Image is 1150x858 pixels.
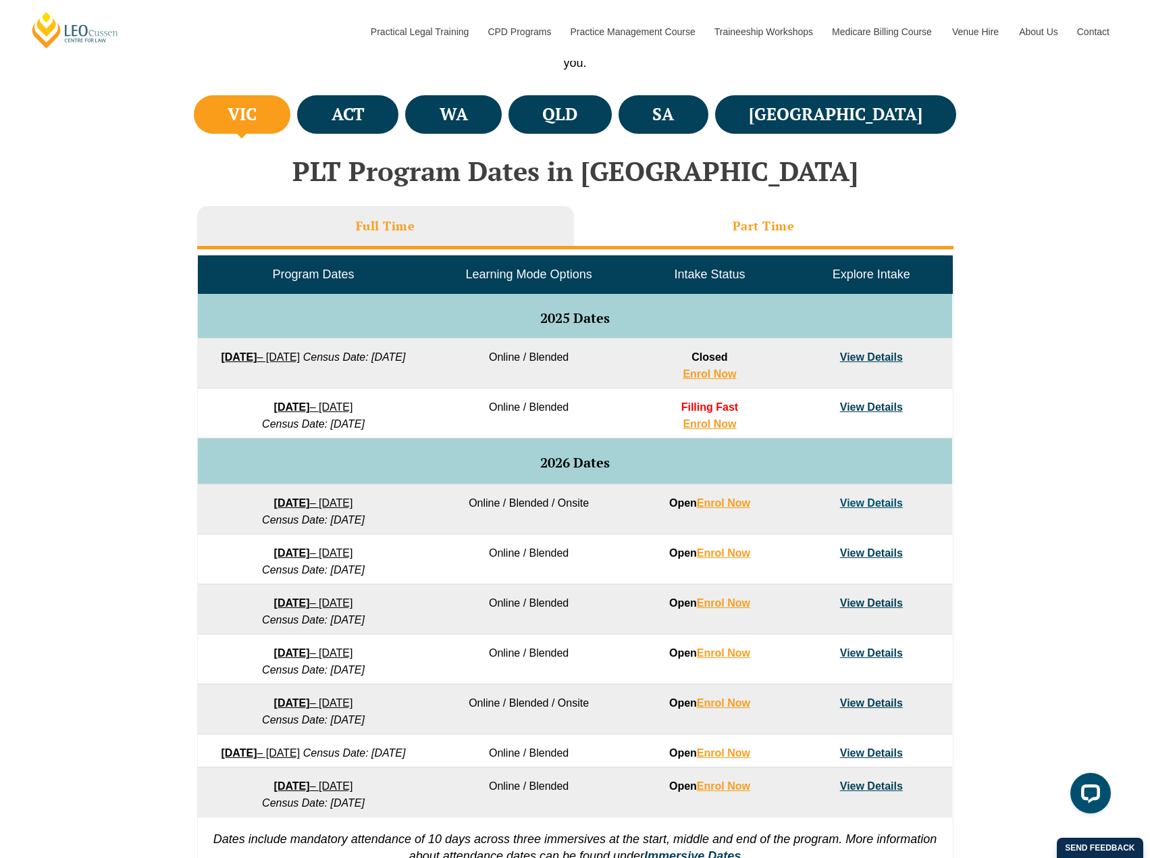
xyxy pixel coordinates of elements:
em: Census Date: [DATE] [262,664,365,676]
a: View Details [840,597,903,609]
strong: Open [669,747,750,759]
a: [DATE]– [DATE] [221,351,300,363]
span: Filling Fast [681,401,738,413]
a: [PERSON_NAME] Centre for Law [30,11,120,49]
span: Explore Intake [833,268,910,281]
td: Online / Blended / Onsite [429,484,629,534]
a: Medicare Billing Course [822,3,942,61]
span: Program Dates [272,268,354,281]
h2: PLT Program Dates in [GEOGRAPHIC_DATA] [190,156,960,186]
a: View Details [840,401,903,413]
strong: [DATE] [274,547,310,559]
strong: Open [669,547,750,559]
a: Enrol Now [683,418,736,430]
em: Census Date: [DATE] [262,564,365,576]
a: CPD Programs [477,3,560,61]
strong: [DATE] [274,497,310,509]
strong: [DATE] [274,647,310,659]
a: About Us [1009,3,1067,61]
strong: [DATE] [274,597,310,609]
a: Venue Hire [942,3,1009,61]
a: [DATE]– [DATE] [274,697,353,709]
a: View Details [840,547,903,559]
span: 2026 Dates [540,453,610,472]
h3: Full Time [356,218,415,234]
em: Census Date: [DATE] [262,418,365,430]
h4: WA [440,103,468,126]
a: [DATE]– [DATE] [274,497,353,509]
a: View Details [840,647,903,659]
a: Enrol Now [683,368,736,380]
span: Closed [691,351,727,363]
a: View Details [840,780,903,792]
em: Census Date: [DATE] [262,797,365,809]
strong: Open [669,697,750,709]
td: Online / Blended [429,584,629,634]
em: Census Date: [DATE] [303,747,406,759]
td: Online / Blended [429,338,629,388]
em: Census Date: [DATE] [262,614,365,626]
h4: QLD [542,103,577,126]
a: [DATE]– [DATE] [274,597,353,609]
h4: [GEOGRAPHIC_DATA] [749,103,922,126]
a: Traineeship Workshops [704,3,822,61]
strong: Open [669,497,750,509]
strong: Open [669,597,750,609]
a: Contact [1067,3,1120,61]
a: Enrol Now [697,597,750,609]
a: Enrol Now [697,497,750,509]
a: [DATE]– [DATE] [274,401,353,413]
a: View Details [840,697,903,709]
em: Census Date: [DATE] [262,714,365,726]
strong: [DATE] [221,747,257,759]
a: Practice Management Course [560,3,704,61]
em: Census Date: [DATE] [303,351,406,363]
a: Practical Legal Training [361,3,478,61]
td: Online / Blended [429,634,629,684]
a: Enrol Now [697,697,750,709]
td: Online / Blended [429,767,629,817]
strong: Open [669,647,750,659]
a: Enrol Now [697,780,750,792]
strong: [DATE] [274,780,310,792]
a: View Details [840,747,903,759]
a: [DATE]– [DATE] [274,647,353,659]
strong: Open [669,780,750,792]
a: Enrol Now [697,547,750,559]
iframe: LiveChat chat widget [1060,767,1116,824]
a: Enrol Now [697,647,750,659]
span: Intake Status [674,268,745,281]
a: View Details [840,497,903,509]
td: Online / Blended [429,734,629,767]
strong: [DATE] [274,697,310,709]
td: Online / Blended [429,388,629,438]
a: Enrol Now [697,747,750,759]
h3: Part Time [733,218,795,234]
a: View Details [840,351,903,363]
h4: SA [652,103,674,126]
td: Online / Blended [429,534,629,584]
strong: [DATE] [274,401,310,413]
a: [DATE]– [DATE] [221,747,300,759]
a: [DATE]– [DATE] [274,547,353,559]
span: 2025 Dates [540,309,610,327]
strong: [DATE] [221,351,257,363]
a: [DATE]– [DATE] [274,780,353,792]
h4: ACT [332,103,365,126]
em: Census Date: [DATE] [262,514,365,526]
td: Online / Blended / Onsite [429,684,629,734]
span: Learning Mode Options [466,268,592,281]
h4: VIC [228,103,257,126]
